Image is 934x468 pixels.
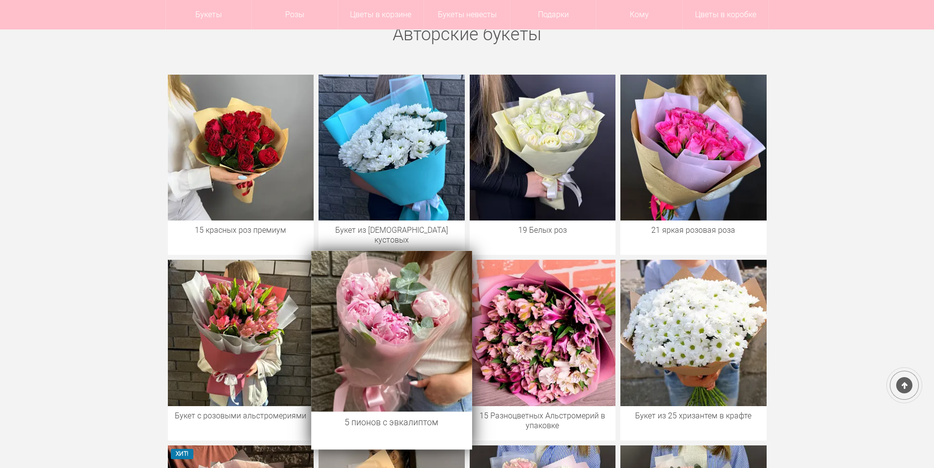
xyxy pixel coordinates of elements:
[475,411,611,431] a: 15 Разноцветных Альстромерий в упаковке
[620,75,767,221] img: 21 яркая розовая роза
[168,75,314,221] img: 15 красных роз премиум
[323,225,460,245] a: Букет из [DEMOGRAPHIC_DATA] кустовых
[173,225,309,235] a: 15 красных роз премиум
[173,411,309,421] a: Букет с розовыми альстромериями
[470,260,616,406] img: 15 Разноцветных Альстромерий в упаковке
[625,225,762,235] a: 21 яркая розовая роза
[475,225,611,235] a: 19 Белых роз
[168,260,314,406] img: Букет с розовыми альстромериями
[620,260,767,406] img: Букет из 25 хризантем в крафте
[317,417,466,428] a: 5 пионов с эвкалиптом
[171,449,194,459] span: ХИТ!
[311,251,472,412] img: 5 пионов с эвкалиптом
[625,411,762,421] a: Букет из 25 хризантем в крафте
[319,75,465,221] img: Букет из хризантем кустовых
[470,75,616,221] img: 19 Белых роз
[393,24,541,45] a: Авторские букеты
